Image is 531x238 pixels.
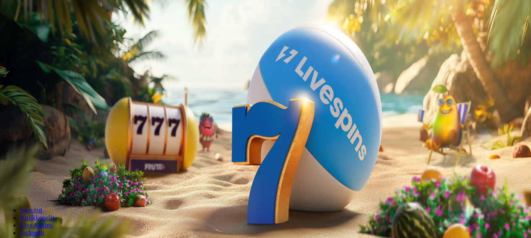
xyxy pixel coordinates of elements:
[20,214,54,221] a: Kolikkopelit
[20,222,53,229] a: Live Kasino
[20,207,42,214] a: Suositut
[20,229,45,236] a: Jackpotit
